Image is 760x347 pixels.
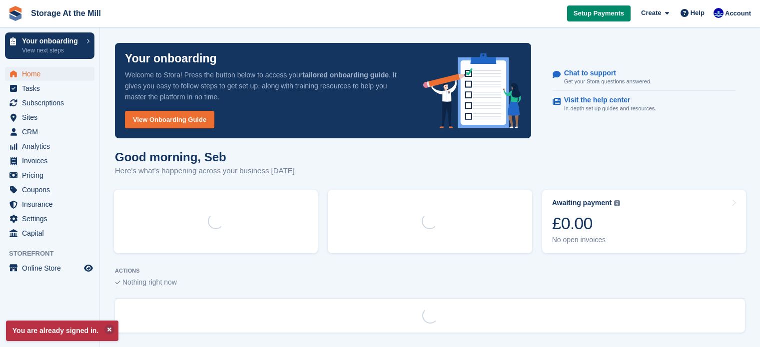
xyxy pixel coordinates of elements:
a: Your onboarding View next steps [5,32,94,59]
span: Create [641,8,661,18]
a: Storage At the Mill [27,5,105,21]
span: Sites [22,110,82,124]
p: Visit the help center [564,96,649,104]
span: Coupons [22,183,82,197]
span: Subscriptions [22,96,82,110]
a: menu [5,212,94,226]
span: Account [725,8,751,18]
a: Setup Payments [567,5,631,22]
a: Visit the help center In-depth set up guides and resources. [553,91,736,118]
p: View next steps [22,46,81,55]
img: Seb Santiago [714,8,724,18]
p: Your onboarding [125,53,217,64]
img: blank_slate_check_icon-ba018cac091ee9be17c0a81a6c232d5eb81de652e7a59be601be346b1b6ddf79.svg [115,281,120,285]
span: Capital [22,226,82,240]
a: menu [5,125,94,139]
a: menu [5,226,94,240]
span: Setup Payments [574,8,624,18]
a: menu [5,261,94,275]
p: ACTIONS [115,268,745,274]
div: Awaiting payment [552,199,612,207]
img: onboarding-info-6c161a55d2c0e0a8cae90662b2fe09162a5109e8cc188191df67fb4f79e88e88.svg [423,53,521,128]
a: Preview store [82,262,94,274]
div: £0.00 [552,213,621,234]
p: Get your Stora questions answered. [564,77,652,86]
a: Awaiting payment £0.00 No open invoices [542,190,746,253]
a: View Onboarding Guide [125,111,214,128]
p: Welcome to Stora! Press the button below to access your . It gives you easy to follow steps to ge... [125,69,407,102]
a: menu [5,110,94,124]
p: Your onboarding [22,37,81,44]
p: Here's what's happening across your business [DATE] [115,165,295,177]
span: Settings [22,212,82,226]
span: Insurance [22,197,82,211]
span: Tasks [22,81,82,95]
span: Pricing [22,168,82,182]
p: Chat to support [564,69,644,77]
a: menu [5,67,94,81]
span: Analytics [22,139,82,153]
a: menu [5,81,94,95]
a: menu [5,168,94,182]
span: Nothing right now [122,278,177,286]
div: No open invoices [552,236,621,244]
span: Help [691,8,705,18]
p: In-depth set up guides and resources. [564,104,657,113]
span: Invoices [22,154,82,168]
a: menu [5,96,94,110]
a: menu [5,197,94,211]
span: Home [22,67,82,81]
a: menu [5,183,94,197]
img: icon-info-grey-7440780725fd019a000dd9b08b2336e03edf1995a4989e88bcd33f0948082b44.svg [614,200,620,206]
span: CRM [22,125,82,139]
strong: tailored onboarding guide [302,71,389,79]
a: menu [5,139,94,153]
img: stora-icon-8386f47178a22dfd0bd8f6a31ec36ba5ce8667c1dd55bd0f319d3a0aa187defe.svg [8,6,23,21]
a: Chat to support Get your Stora questions answered. [553,64,736,91]
h1: Good morning, Seb [115,150,295,164]
span: Online Store [22,261,82,275]
a: menu [5,154,94,168]
span: Storefront [9,249,99,259]
p: You are already signed in. [6,321,118,341]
